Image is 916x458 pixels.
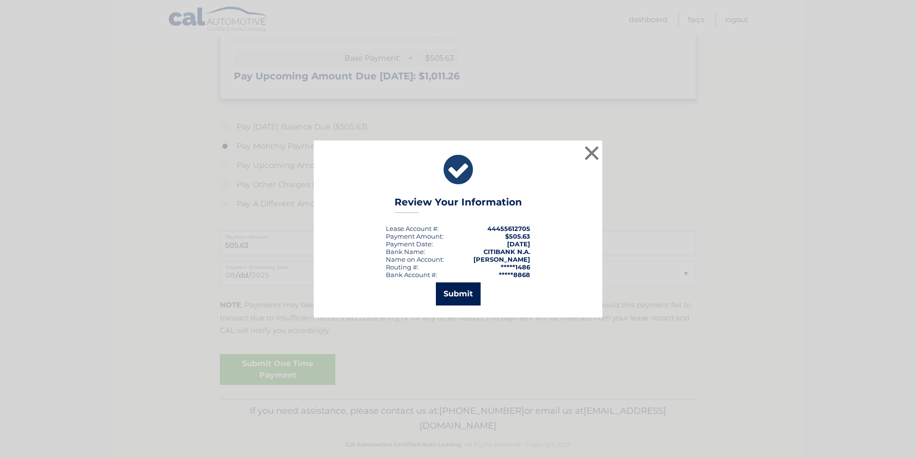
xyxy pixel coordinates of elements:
[386,271,437,279] div: Bank Account #:
[386,255,444,263] div: Name on Account:
[507,240,530,248] span: [DATE]
[394,196,522,213] h3: Review Your Information
[582,143,601,163] button: ×
[386,240,433,248] div: :
[386,240,432,248] span: Payment Date
[473,255,530,263] strong: [PERSON_NAME]
[386,263,419,271] div: Routing #:
[483,248,530,255] strong: CITIBANK N.A.
[386,248,425,255] div: Bank Name:
[436,282,481,305] button: Submit
[487,225,530,232] strong: 44455612705
[386,225,439,232] div: Lease Account #:
[505,232,530,240] span: $505.63
[386,232,444,240] div: Payment Amount:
